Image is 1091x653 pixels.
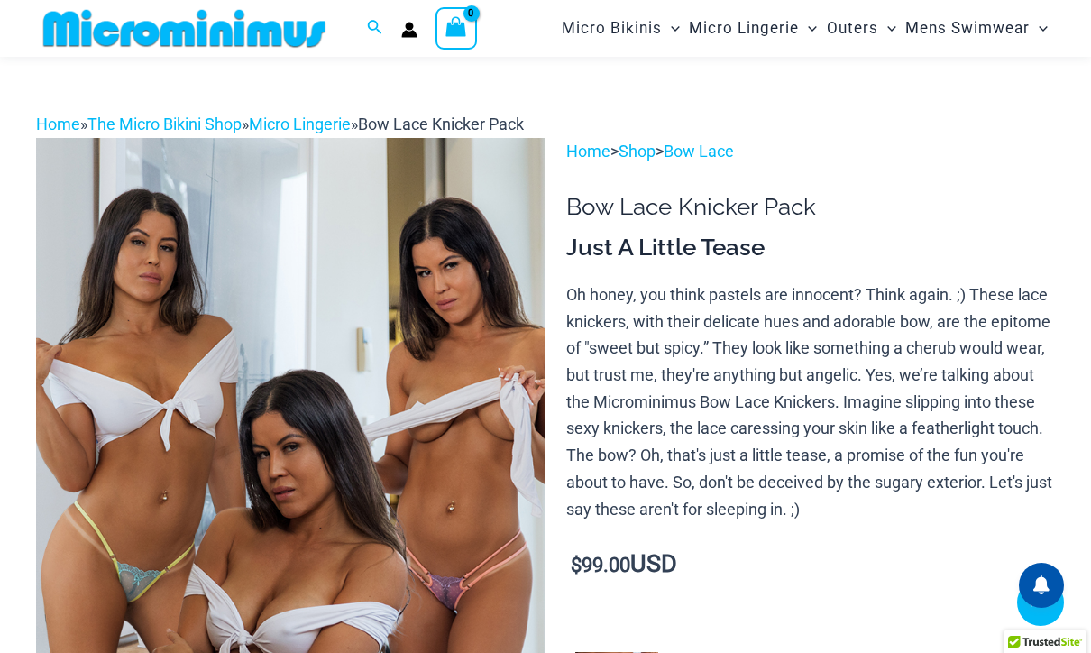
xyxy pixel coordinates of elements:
[36,115,80,133] a: Home
[878,5,896,51] span: Menu Toggle
[1030,5,1048,51] span: Menu Toggle
[684,5,821,51] a: Micro LingerieMenu ToggleMenu Toggle
[566,142,610,161] a: Home
[36,8,333,49] img: MM SHOP LOGO FLAT
[905,5,1030,51] span: Mens Swimwear
[662,5,680,51] span: Menu Toggle
[358,115,524,133] span: Bow Lace Knicker Pack
[619,142,656,161] a: Shop
[562,5,662,51] span: Micro Bikinis
[557,5,684,51] a: Micro BikinisMenu ToggleMenu Toggle
[827,5,878,51] span: Outers
[566,193,1055,221] h1: Bow Lace Knicker Pack
[566,233,1055,263] h3: Just A Little Tease
[571,554,630,576] bdi: 99.00
[435,7,477,49] a: View Shopping Cart, empty
[571,554,582,576] span: $
[367,17,383,40] a: Search icon link
[555,3,1055,54] nav: Site Navigation
[689,5,799,51] span: Micro Lingerie
[566,551,1055,579] p: USD
[249,115,351,133] a: Micro Lingerie
[36,115,524,133] span: » » »
[401,22,417,38] a: Account icon link
[901,5,1052,51] a: Mens SwimwearMenu ToggleMenu Toggle
[822,5,901,51] a: OutersMenu ToggleMenu Toggle
[87,115,242,133] a: The Micro Bikini Shop
[664,142,734,161] a: Bow Lace
[566,138,1055,165] p: > >
[799,5,817,51] span: Menu Toggle
[566,281,1055,522] p: Oh honey, you think pastels are innocent? Think again. ;) These lace knickers, with their delicat...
